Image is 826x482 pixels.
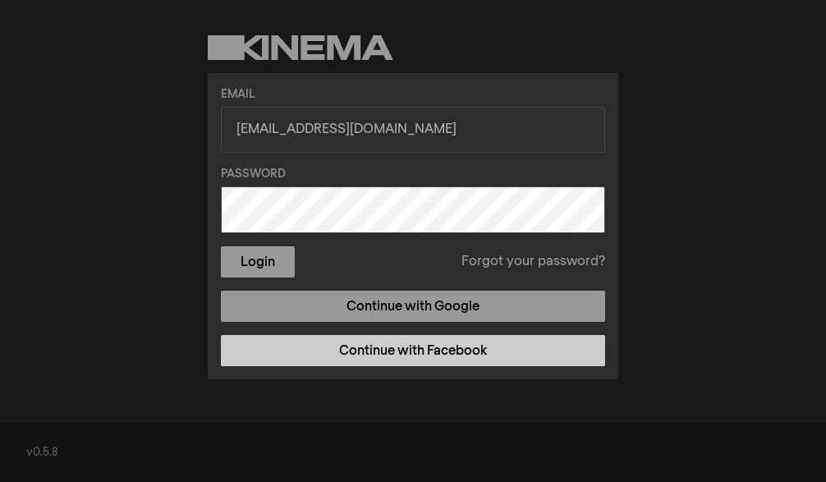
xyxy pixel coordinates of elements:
a: Continue with Facebook [221,335,605,366]
label: Password [221,166,605,183]
div: v0.5.8 [26,444,800,461]
label: Email [221,86,605,103]
button: Login [221,246,295,278]
a: Continue with Google [221,291,605,322]
a: Forgot your password? [461,252,605,272]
